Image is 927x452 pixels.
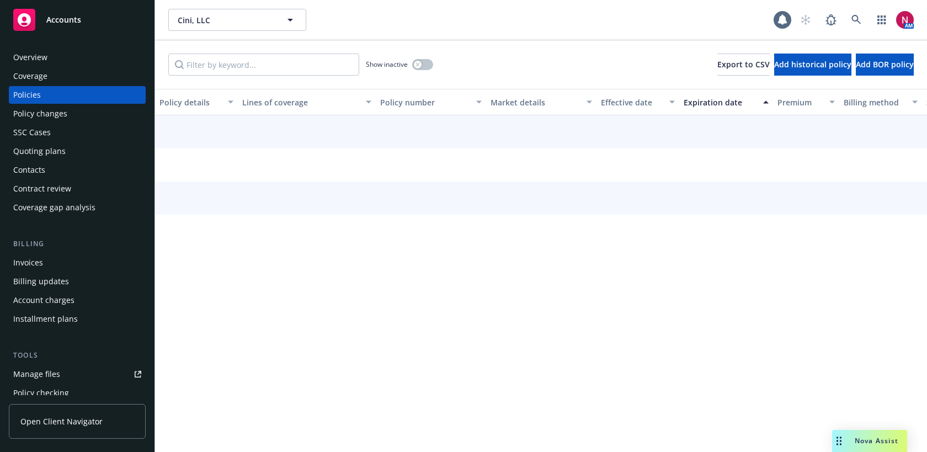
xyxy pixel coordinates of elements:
[9,310,146,328] a: Installment plans
[491,97,580,108] div: Market details
[366,60,408,69] span: Show inactive
[601,97,663,108] div: Effective date
[486,89,596,115] button: Market details
[13,273,69,290] div: Billing updates
[9,86,146,104] a: Policies
[9,161,146,179] a: Contacts
[13,384,69,402] div: Policy checking
[9,199,146,216] a: Coverage gap analysis
[20,416,103,427] span: Open Client Navigator
[684,97,756,108] div: Expiration date
[178,14,273,26] span: Cini, LLC
[168,54,359,76] input: Filter by keyword...
[13,180,71,198] div: Contract review
[773,89,839,115] button: Premium
[46,15,81,24] span: Accounts
[774,59,851,70] span: Add historical policy
[242,97,359,108] div: Lines of coverage
[9,291,146,309] a: Account charges
[13,142,66,160] div: Quoting plans
[9,254,146,272] a: Invoices
[844,97,905,108] div: Billing method
[856,54,914,76] button: Add BOR policy
[9,384,146,402] a: Policy checking
[13,86,41,104] div: Policies
[13,310,78,328] div: Installment plans
[845,9,867,31] a: Search
[832,430,907,452] button: Nova Assist
[13,254,43,272] div: Invoices
[9,142,146,160] a: Quoting plans
[9,365,146,383] a: Manage files
[9,105,146,123] a: Policy changes
[238,89,376,115] button: Lines of coverage
[13,199,95,216] div: Coverage gap analysis
[13,105,67,123] div: Policy changes
[168,9,306,31] button: Cini, LLC
[9,350,146,361] div: Tools
[9,238,146,249] div: Billing
[13,291,74,309] div: Account charges
[376,89,486,115] button: Policy number
[13,67,47,85] div: Coverage
[9,67,146,85] a: Coverage
[9,124,146,141] a: SSC Cases
[774,54,851,76] button: Add historical policy
[380,97,470,108] div: Policy number
[679,89,773,115] button: Expiration date
[9,4,146,35] a: Accounts
[777,97,823,108] div: Premium
[596,89,679,115] button: Effective date
[855,436,898,445] span: Nova Assist
[839,89,922,115] button: Billing method
[9,273,146,290] a: Billing updates
[13,49,47,66] div: Overview
[856,59,914,70] span: Add BOR policy
[9,180,146,198] a: Contract review
[9,49,146,66] a: Overview
[820,9,842,31] a: Report a Bug
[13,365,60,383] div: Manage files
[13,124,51,141] div: SSC Cases
[795,9,817,31] a: Start snowing
[896,11,914,29] img: photo
[717,54,770,76] button: Export to CSV
[13,161,45,179] div: Contacts
[717,59,770,70] span: Export to CSV
[871,9,893,31] a: Switch app
[159,97,221,108] div: Policy details
[832,430,846,452] div: Drag to move
[155,89,238,115] button: Policy details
